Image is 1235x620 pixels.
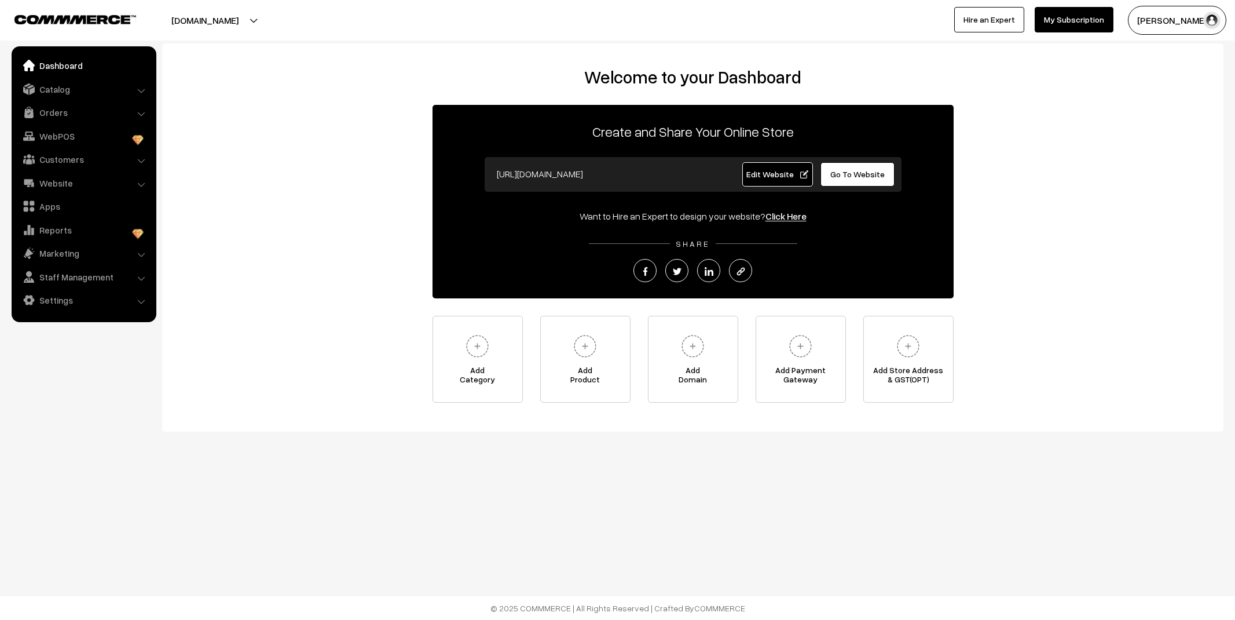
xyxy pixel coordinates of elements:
a: Website [14,173,152,194]
a: Marketing [14,243,152,264]
p: Create and Share Your Online Store [433,121,954,142]
a: Reports [14,220,152,240]
span: Add Category [433,366,522,389]
a: COMMMERCE [694,603,745,613]
a: Add Store Address& GST(OPT) [863,316,954,403]
a: Customers [14,149,152,170]
a: Staff Management [14,267,152,287]
a: Apps [14,196,152,217]
span: Go To Website [830,169,885,179]
h2: Welcome to your Dashboard [174,67,1212,87]
a: Go To Website [820,162,895,187]
a: AddProduct [540,316,631,403]
img: user [1203,12,1221,29]
img: plus.svg [785,330,816,362]
a: Dashboard [14,55,152,76]
span: Add Domain [648,366,738,389]
a: Settings [14,290,152,311]
button: [PERSON_NAME] [1128,6,1226,35]
a: Catalog [14,79,152,100]
a: Click Here [765,210,807,222]
span: Add Store Address & GST(OPT) [864,366,953,389]
a: Edit Website [742,162,813,187]
a: My Subscription [1035,7,1113,32]
img: plus.svg [569,330,601,362]
span: Edit Website [746,169,808,179]
a: COMMMERCE [14,12,116,25]
img: plus.svg [461,330,493,362]
img: COMMMERCE [14,15,136,24]
a: WebPOS [14,126,152,147]
span: Add Product [541,366,630,389]
button: [DOMAIN_NAME] [131,6,279,35]
div: Want to Hire an Expert to design your website? [433,209,954,223]
img: plus.svg [892,330,924,362]
span: Add Payment Gateway [756,366,845,389]
span: SHARE [670,239,716,249]
img: plus.svg [677,330,709,362]
a: Orders [14,102,152,123]
a: AddDomain [648,316,738,403]
a: Hire an Expert [954,7,1024,32]
a: AddCategory [433,316,523,403]
a: Add PaymentGateway [756,316,846,403]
